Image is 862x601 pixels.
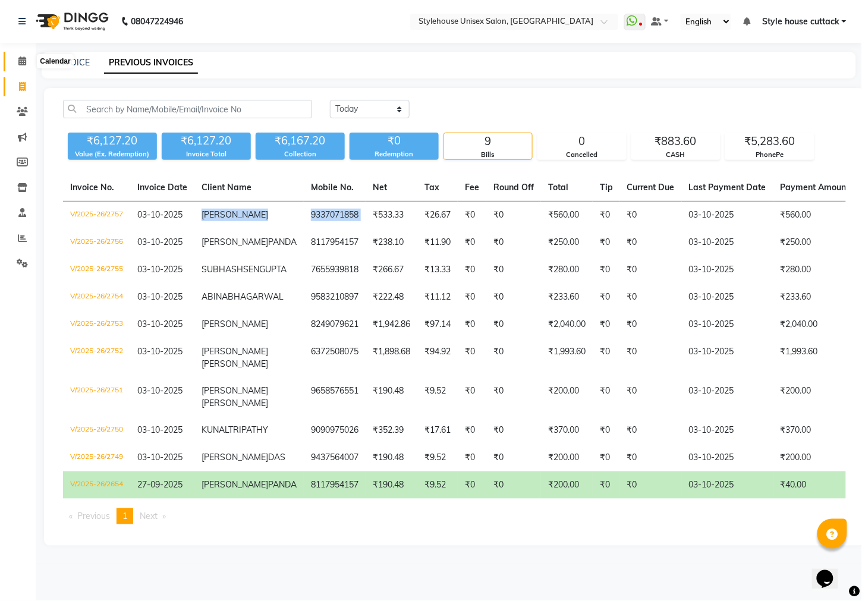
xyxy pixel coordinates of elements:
[63,284,130,311] td: V/2025-26/2754
[68,149,157,159] div: Value (Ex. Redemption)
[541,229,593,256] td: ₹250.00
[682,338,773,377] td: 03-10-2025
[486,417,541,444] td: ₹0
[593,229,620,256] td: ₹0
[268,452,285,462] span: DAS
[620,202,682,229] td: ₹0
[458,444,486,471] td: ₹0
[63,100,312,118] input: Search by Name/Mobile/Email/Invoice No
[366,284,417,311] td: ₹222.48
[682,377,773,417] td: 03-10-2025
[366,229,417,256] td: ₹238.10
[682,311,773,338] td: 03-10-2025
[541,444,593,471] td: ₹200.00
[77,511,110,521] span: Previous
[137,319,183,329] span: 03-10-2025
[458,202,486,229] td: ₹0
[350,133,439,149] div: ₹0
[202,346,268,357] span: [PERSON_NAME]
[304,471,366,499] td: 8117954157
[366,202,417,229] td: ₹533.33
[304,377,366,417] td: 9658576551
[620,417,682,444] td: ₹0
[538,150,626,160] div: Cancelled
[458,256,486,284] td: ₹0
[486,471,541,499] td: ₹0
[137,182,187,193] span: Invoice Date
[541,202,593,229] td: ₹560.00
[486,338,541,377] td: ₹0
[620,338,682,377] td: ₹0
[202,424,228,435] span: KUNAL
[465,182,479,193] span: Fee
[632,150,720,160] div: CASH
[593,338,620,377] td: ₹0
[304,202,366,229] td: 9337071858
[593,471,620,499] td: ₹0
[458,284,486,311] td: ₹0
[202,398,268,408] span: [PERSON_NAME]
[304,417,366,444] td: 9090975026
[202,182,251,193] span: Client Name
[104,52,198,74] a: PREVIOUS INVOICES
[256,149,345,159] div: Collection
[417,256,458,284] td: ₹13.33
[268,479,297,490] span: PANDA
[162,149,251,159] div: Invoice Total
[202,385,268,396] span: [PERSON_NAME]
[228,424,268,435] span: TRIPATHY
[240,291,284,302] span: AGARWAL
[304,311,366,338] td: 8249079621
[63,377,130,417] td: V/2025-26/2751
[417,377,458,417] td: ₹9.52
[682,229,773,256] td: 03-10-2025
[620,229,682,256] td: ₹0
[620,471,682,499] td: ₹0
[486,377,541,417] td: ₹0
[486,256,541,284] td: ₹0
[682,471,773,499] td: 03-10-2025
[812,553,850,589] iframe: chat widget
[350,149,439,159] div: Redemption
[541,471,593,499] td: ₹200.00
[541,284,593,311] td: ₹233.60
[762,15,839,28] span: Style house cuttack
[366,256,417,284] td: ₹266.67
[256,133,345,149] div: ₹6,167.20
[682,202,773,229] td: 03-10-2025
[593,377,620,417] td: ₹0
[682,256,773,284] td: 03-10-2025
[541,417,593,444] td: ₹370.00
[486,444,541,471] td: ₹0
[726,150,814,160] div: PhonePe
[202,291,240,302] span: ABINABH
[417,444,458,471] td: ₹9.52
[63,444,130,471] td: V/2025-26/2749
[593,417,620,444] td: ₹0
[304,338,366,377] td: 6372508075
[417,229,458,256] td: ₹11.90
[63,338,130,377] td: V/2025-26/2752
[137,209,183,220] span: 03-10-2025
[304,229,366,256] td: 8117954157
[37,54,73,68] div: Calendar
[417,284,458,311] td: ₹11.12
[373,182,387,193] span: Net
[417,202,458,229] td: ₹26.67
[202,479,268,490] span: [PERSON_NAME]
[137,479,183,490] span: 27-09-2025
[620,311,682,338] td: ₹0
[458,311,486,338] td: ₹0
[202,209,268,220] span: [PERSON_NAME]
[417,417,458,444] td: ₹17.61
[311,182,354,193] span: Mobile No.
[486,202,541,229] td: ₹0
[627,182,675,193] span: Current Due
[424,182,439,193] span: Tax
[162,133,251,149] div: ₹6,127.20
[268,237,297,247] span: PANDA
[620,256,682,284] td: ₹0
[541,256,593,284] td: ₹280.00
[593,444,620,471] td: ₹0
[137,237,183,247] span: 03-10-2025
